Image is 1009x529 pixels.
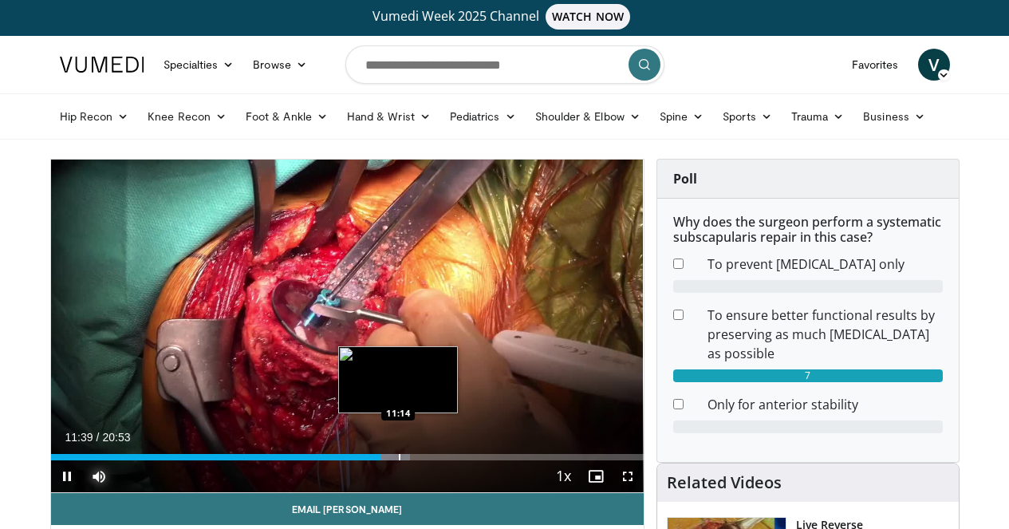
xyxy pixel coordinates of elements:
img: image.jpeg [338,346,458,413]
input: Search topics, interventions [345,45,664,84]
dd: To ensure better functional results by preserving as much [MEDICAL_DATA] as possible [696,306,955,363]
a: Shoulder & Elbow [526,101,650,132]
div: 7 [673,369,943,382]
span: WATCH NOW [546,4,630,30]
span: 20:53 [102,431,130,444]
a: Business [853,101,935,132]
button: Mute [83,460,115,492]
video-js: Video Player [51,160,644,493]
button: Pause [51,460,83,492]
a: V [918,49,950,81]
a: Hip Recon [50,101,139,132]
button: Playback Rate [548,460,580,492]
dd: Only for anterior stability [696,395,955,414]
strong: Poll [673,170,697,188]
a: Sports [713,101,782,132]
a: Email [PERSON_NAME] [51,493,644,525]
a: Favorites [842,49,908,81]
h4: Related Videos [667,473,782,492]
span: 11:39 [65,431,93,444]
a: Hand & Wrist [337,101,440,132]
a: Pediatrics [440,101,526,132]
h6: Why does the surgeon perform a systematic subscapularis repair in this case? [673,215,943,245]
a: Knee Recon [138,101,236,132]
a: Trauma [782,101,854,132]
dd: To prevent [MEDICAL_DATA] only [696,255,955,274]
span: / [97,431,100,444]
a: Foot & Ankle [236,101,337,132]
button: Enable picture-in-picture mode [580,460,612,492]
button: Fullscreen [612,460,644,492]
a: Browse [243,49,317,81]
a: Specialties [154,49,244,81]
div: Progress Bar [51,454,644,460]
a: Spine [650,101,713,132]
a: Vumedi Week 2025 ChannelWATCH NOW [62,4,948,30]
img: VuMedi Logo [60,57,144,73]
